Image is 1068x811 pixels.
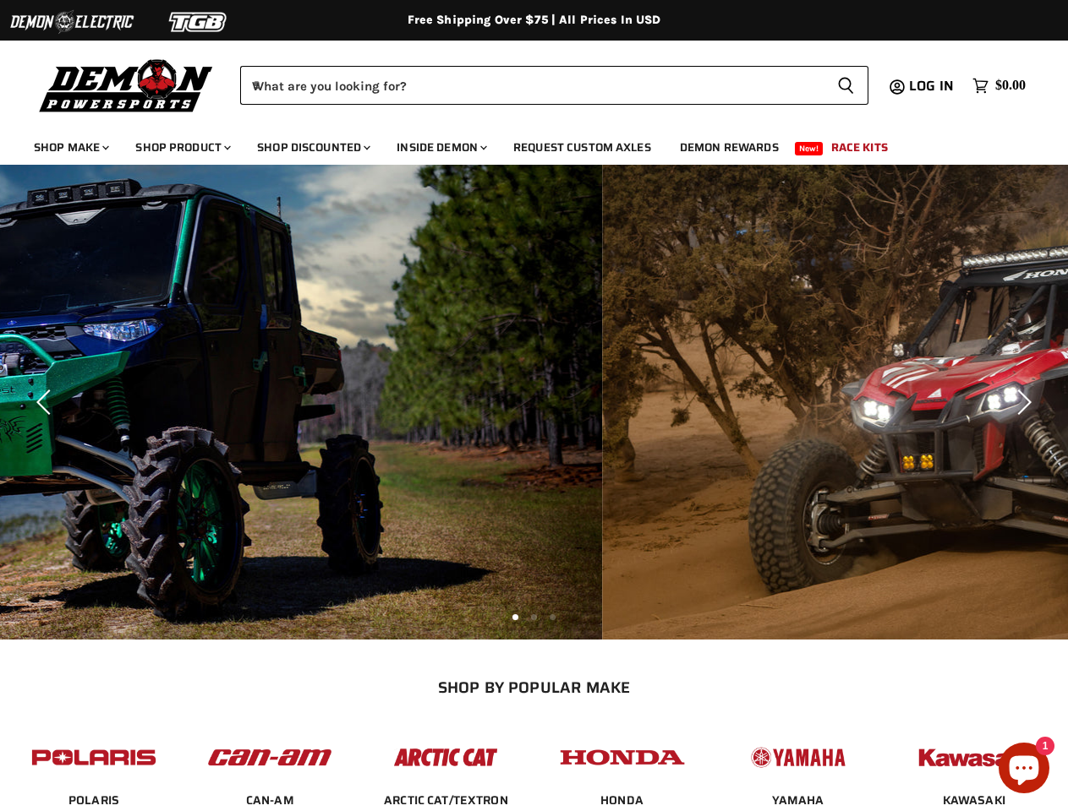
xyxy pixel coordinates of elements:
img: TGB Logo 2 [135,6,262,38]
span: YAMAHA [772,792,824,809]
li: Page dot 2 [531,614,537,620]
li: Page dot 1 [512,614,518,620]
span: New! [795,142,824,155]
span: CAN-AM [246,792,294,809]
span: Log in [909,75,954,96]
a: KAWASAKI [943,792,1005,808]
img: Demon Electric Logo 2 [8,6,135,38]
a: Shop Product [123,130,241,165]
img: POPULAR_MAKE_logo_6_76e8c46f-2d1e-4ecc-b320-194822857d41.jpg [908,732,1040,783]
a: ARCTIC CAT/TEXTRON [384,792,508,808]
img: POPULAR_MAKE_logo_5_20258e7f-293c-4aac-afa8-159eaa299126.jpg [732,732,864,783]
a: Race Kits [819,130,901,165]
a: Request Custom Axles [501,130,664,165]
a: Demon Rewards [667,130,791,165]
a: POLARIS [68,792,119,808]
a: Shop Discounted [244,130,381,165]
ul: Main menu [21,123,1021,165]
h2: SHOP BY POPULAR MAKE [21,678,1048,696]
a: Shop Make [21,130,119,165]
img: Demon Powersports [34,55,219,115]
span: ARCTIC CAT/TEXTRON [384,792,508,809]
span: HONDA [600,792,644,809]
a: CAN-AM [246,792,294,808]
input: When autocomplete results are available use up and down arrows to review and enter to select [240,66,824,105]
li: Page dot 3 [550,614,556,620]
button: Previous [30,385,63,419]
img: POPULAR_MAKE_logo_3_027535af-6171-4c5e-a9bc-f0eccd05c5d6.jpg [380,732,512,783]
a: Log in [901,79,964,94]
a: $0.00 [964,73,1034,98]
button: Search [824,66,868,105]
img: POPULAR_MAKE_logo_2_dba48cf1-af45-46d4-8f73-953a0f002620.jpg [28,732,160,783]
a: HONDA [600,792,644,808]
a: Inside Demon [384,130,497,165]
span: $0.00 [995,78,1026,94]
span: KAWASAKI [943,792,1005,809]
inbox-online-store-chat: Shopify online store chat [994,743,1054,797]
button: Next [1005,385,1038,419]
form: Product [240,66,868,105]
span: POLARIS [68,792,119,809]
img: POPULAR_MAKE_logo_4_4923a504-4bac-4306-a1be-165a52280178.jpg [556,732,688,783]
img: POPULAR_MAKE_logo_1_adc20308-ab24-48c4-9fac-e3c1a623d575.jpg [204,732,336,783]
a: YAMAHA [772,792,824,808]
